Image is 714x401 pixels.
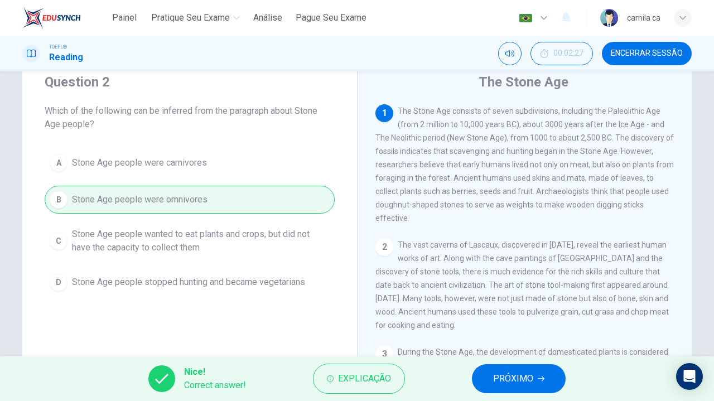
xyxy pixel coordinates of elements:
div: Silenciar [498,42,522,65]
div: Esconder [530,42,593,65]
button: Análise [249,8,287,28]
span: 00:02:27 [553,49,583,58]
span: Nice! [184,365,246,379]
img: EduSynch logo [22,7,81,29]
button: Pratique seu exame [147,8,244,28]
h4: The Stone Age [479,73,568,91]
h1: Reading [49,51,83,64]
div: 1 [375,104,393,122]
img: pt [519,14,533,22]
span: Explicação [338,371,391,386]
button: Explicação [313,364,405,394]
button: Encerrar Sessão [602,42,692,65]
div: 3 [375,345,393,363]
h4: Question 2 [45,73,335,91]
span: Correct answer! [184,379,246,392]
button: 00:02:27 [530,42,593,65]
span: Pratique seu exame [151,11,230,25]
span: The Stone Age consists of seven subdivisions, including the Paleolithic Age (from 2 million to 10... [375,107,674,223]
div: 2 [375,238,393,256]
span: Pague Seu Exame [296,11,366,25]
span: PRÓXIMO [493,371,533,386]
span: Which of the following can be inferred from the paragraph about Stone Age people? [45,104,335,131]
span: The vast caverns of Lascaux, discovered in [DATE], reveal the earliest human works of art. Along ... [375,240,669,330]
span: Análise [253,11,282,25]
button: Painel [107,8,142,28]
a: EduSynch logo [22,7,107,29]
div: camila ca [627,11,660,25]
span: TOEFL® [49,43,67,51]
img: Profile picture [600,9,618,27]
span: Painel [112,11,137,25]
button: PRÓXIMO [472,364,566,393]
div: Open Intercom Messenger [676,363,703,390]
button: Pague Seu Exame [291,8,371,28]
span: Encerrar Sessão [611,49,683,58]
